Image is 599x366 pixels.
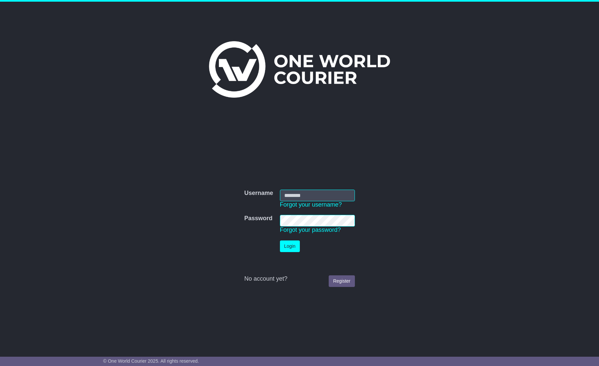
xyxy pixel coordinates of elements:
label: Username [244,190,273,197]
a: Forgot your username? [280,201,342,208]
span: © One World Courier 2025. All rights reserved. [103,358,199,364]
label: Password [244,215,272,222]
img: One World [209,41,390,98]
button: Login [280,240,300,252]
a: Forgot your password? [280,227,341,233]
a: Register [329,275,355,287]
div: No account yet? [244,275,355,283]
